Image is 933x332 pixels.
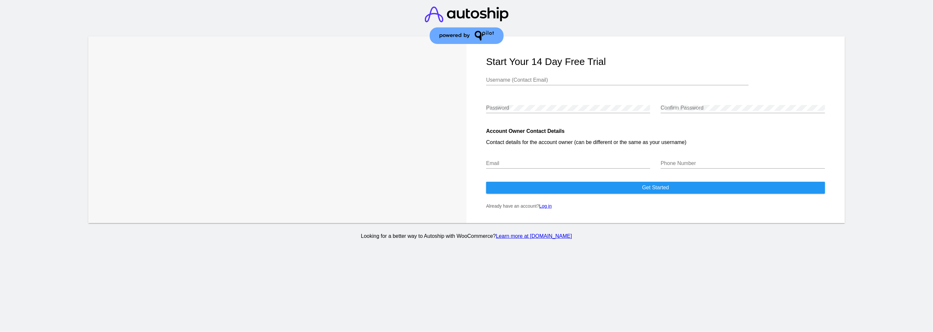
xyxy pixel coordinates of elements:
input: Email [486,160,650,166]
input: Username (Contact Email) [486,77,749,83]
strong: Account Owner Contact Details [486,128,565,134]
p: Contact details for the account owner (can be different or the same as your username) [486,139,825,145]
span: Get started [642,185,669,190]
h1: Start your 14 day free trial [486,56,825,67]
a: Log in [539,203,552,209]
p: Looking for a better way to Autoship with WooCommerce? [87,233,846,239]
a: Learn more at [DOMAIN_NAME] [496,233,572,239]
button: Get started [486,182,825,194]
p: Already have an account? [486,203,825,209]
input: Phone Number [661,160,825,166]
